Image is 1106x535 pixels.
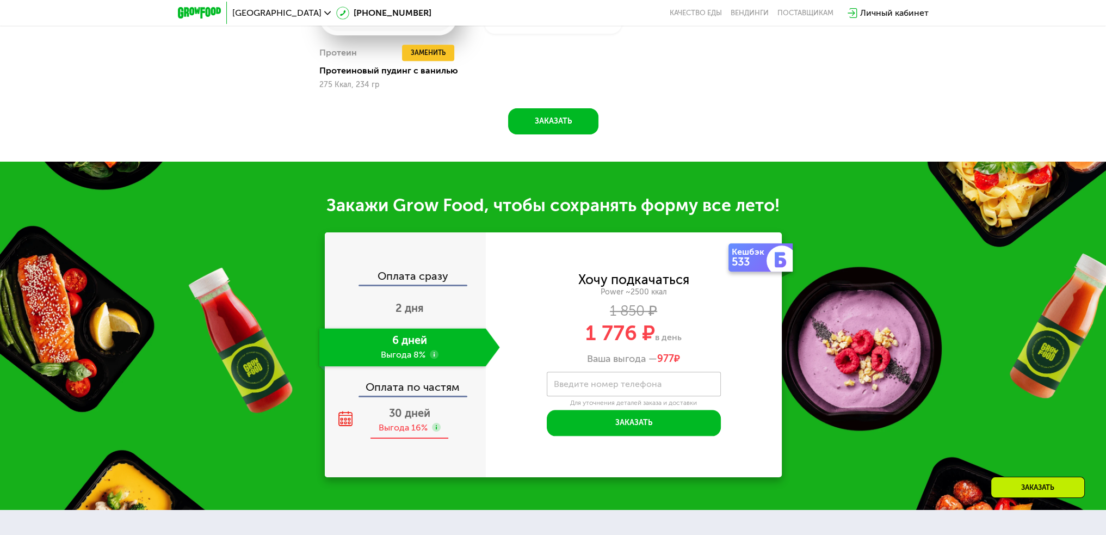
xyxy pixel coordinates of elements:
[732,256,769,267] div: 533
[777,9,833,17] div: поставщикам
[336,7,431,20] a: [PHONE_NUMBER]
[486,287,782,297] div: Power ~2500 ккал
[319,45,357,61] div: Протеин
[508,108,598,134] button: Заказать
[731,9,769,17] a: Вендинги
[319,65,466,76] div: Протеиновый пудинг с ванилью
[860,7,929,20] div: Личный кабинет
[670,9,722,17] a: Качество еды
[326,371,486,396] div: Оплата по частям
[389,407,430,420] span: 30 дней
[402,45,454,61] button: Заменить
[326,270,486,285] div: Оплата сразу
[379,422,428,434] div: Выгода 16%
[585,321,655,346] span: 1 776 ₽
[547,410,721,436] button: Заказать
[396,302,424,315] span: 2 дня
[578,274,689,286] div: Хочу подкачаться
[657,353,680,365] span: ₽
[319,81,457,89] div: 275 Ккал, 234 гр
[655,332,682,342] span: в день
[486,353,782,365] div: Ваша выгода —
[547,399,721,408] div: Для уточнения деталей заказа и доставки
[657,353,674,365] span: 977
[991,477,1085,498] div: Заказать
[411,47,446,58] span: Заменить
[232,9,322,17] span: [GEOGRAPHIC_DATA]
[554,381,662,387] label: Введите номер телефона
[732,248,769,256] div: Кешбэк
[486,305,782,317] div: 1 850 ₽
